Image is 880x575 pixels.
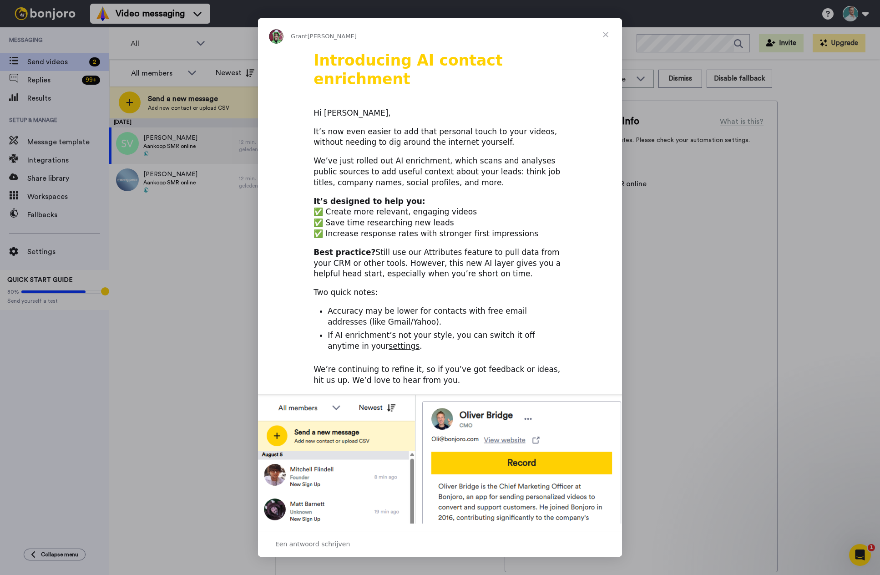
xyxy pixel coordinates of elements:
[314,364,566,386] div: We’re continuing to refine it, so if you’ve got feedback or ideas, hit us up. We’d love to hear f...
[589,18,622,51] span: Sluiten
[314,108,566,119] div: Hi [PERSON_NAME],
[314,197,425,206] b: It’s designed to help you:
[291,33,308,40] span: Grant
[314,51,503,88] b: Introducing AI contact enrichment
[275,538,350,550] span: Een antwoord schrijven
[308,33,357,40] span: [PERSON_NAME]
[258,531,622,557] div: Gesprek openen en beantwoorden
[328,306,566,328] li: Accuracy may be lower for contacts with free email addresses (like Gmail/Yahoo).
[269,29,283,44] img: Profile image for Grant
[314,196,566,239] div: ✅ Create more relevant, engaging videos ✅ Save time researching new leads ✅ Increase response rat...
[314,248,375,257] b: Best practice?
[314,156,566,188] div: We’ve just rolled out AI enrichment, which scans and analyses public sources to add useful contex...
[389,341,420,351] a: settings
[314,127,566,148] div: It’s now even easier to add that personal touch to your videos, without needing to dig around the...
[314,287,566,298] div: Two quick notes:
[328,330,566,352] li: If AI enrichment’s not your style, you can switch it off anytime in your .
[314,247,566,280] div: Still use our Attributes feature to pull data from your CRM or other tools. However, this new AI ...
